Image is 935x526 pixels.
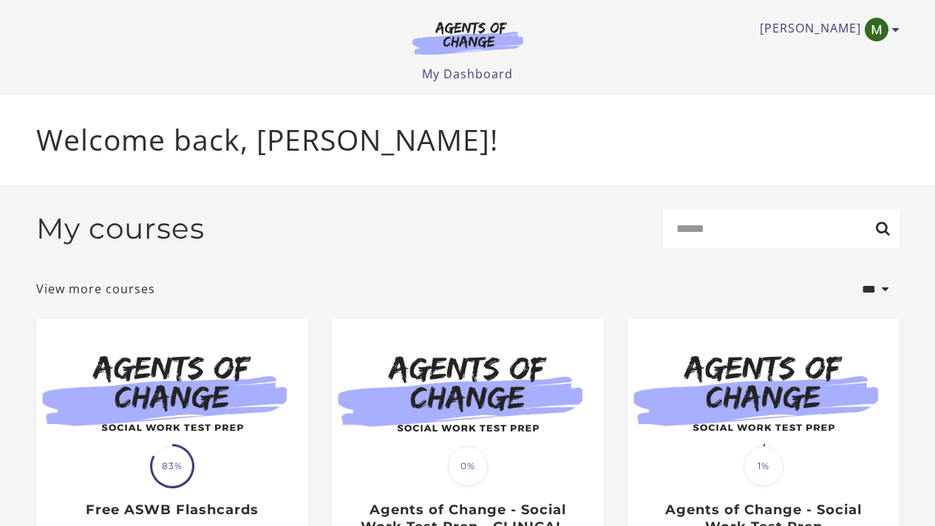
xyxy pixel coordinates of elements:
[36,211,205,246] h2: My courses
[397,21,539,55] img: Agents of Change Logo
[448,446,488,486] span: 0%
[744,446,783,486] span: 1%
[422,66,513,82] a: My Dashboard
[36,280,155,298] a: View more courses
[760,18,892,41] a: Toggle menu
[52,502,292,519] h3: Free ASWB Flashcards
[36,118,900,162] p: Welcome back, [PERSON_NAME]!
[152,446,192,486] span: 83%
